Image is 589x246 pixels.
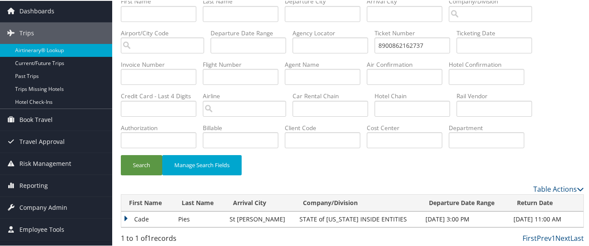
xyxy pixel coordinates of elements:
[203,123,285,131] label: Billable
[509,211,583,226] td: [DATE] 11:00 AM
[555,233,570,242] a: Next
[19,22,34,43] span: Trips
[421,194,509,211] th: Departure Date Range: activate to sort column descending
[19,130,65,152] span: Travel Approval
[121,211,174,226] td: Cade
[121,123,203,131] label: Authorization
[551,233,555,242] a: 1
[367,123,449,131] label: Cost Center
[293,91,375,100] label: Car Rental Chain
[19,218,64,240] span: Employee Tools
[121,28,211,37] label: Airport/City Code
[19,108,53,130] span: Book Travel
[121,59,203,68] label: Invoice Number
[375,28,457,37] label: Ticket Number
[449,123,531,131] label: Department
[375,91,457,100] label: Hotel Chain
[285,123,367,131] label: Client Code
[19,152,71,174] span: Risk Management
[509,194,583,211] th: Return Date: activate to sort column ascending
[285,59,367,68] label: Agent Name
[449,59,531,68] label: Hotel Confirmation
[537,233,551,242] a: Prev
[203,59,285,68] label: Flight Number
[533,184,584,193] a: Table Actions
[121,154,162,174] button: Search
[457,91,539,100] label: Rail Vendor
[421,211,509,226] td: [DATE] 3:00 PM
[225,211,295,226] td: St [PERSON_NAME]
[174,194,225,211] th: Last Name: activate to sort column ascending
[19,174,48,196] span: Reporting
[121,91,203,100] label: Credit Card - Last 4 Digits
[121,194,174,211] th: First Name: activate to sort column ascending
[211,28,293,37] label: Departure Date Range
[162,154,242,174] button: Manage Search Fields
[293,28,375,37] label: Agency Locator
[203,91,293,100] label: Airline
[457,28,539,37] label: Ticketing Date
[367,59,449,68] label: Air Confirmation
[225,194,295,211] th: Arrival City: activate to sort column ascending
[19,196,67,218] span: Company Admin
[570,233,584,242] a: Last
[295,211,421,226] td: STATE of [US_STATE] INSIDE ENTITIES
[295,194,421,211] th: Company/Division
[147,233,151,242] span: 1
[174,211,225,226] td: Pies
[523,233,537,242] a: First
